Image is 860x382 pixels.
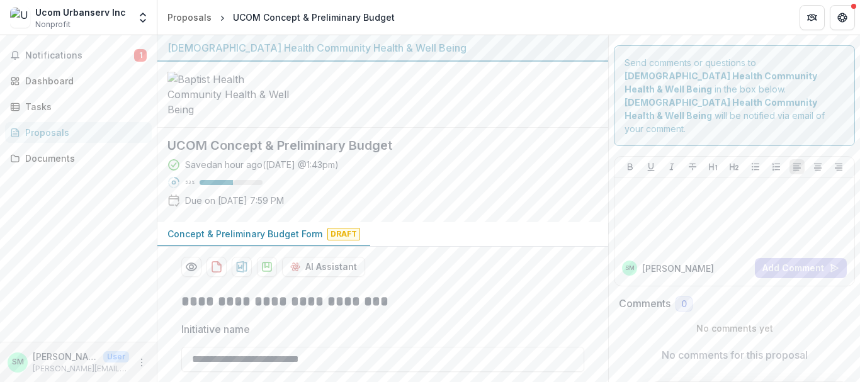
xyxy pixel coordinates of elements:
[642,262,714,275] p: [PERSON_NAME]
[619,322,850,335] p: No comments yet
[643,159,659,174] button: Underline
[25,74,142,87] div: Dashboard
[25,100,142,113] div: Tasks
[755,258,847,278] button: Add Comment
[233,11,395,24] div: UCOM Concept & Preliminary Budget
[625,70,817,94] strong: [DEMOGRAPHIC_DATA] Health Community Health & Well Being
[162,8,400,26] nav: breadcrumb
[12,358,24,366] div: Sara Mitchell
[35,19,71,30] span: Nonprofit
[181,322,250,337] p: Initiative name
[685,159,700,174] button: Strike
[769,159,784,174] button: Ordered List
[10,8,30,28] img: Ucom Urbanserv Inc
[5,96,152,117] a: Tasks
[327,228,360,240] span: Draft
[5,70,152,91] a: Dashboard
[282,257,365,277] button: AI Assistant
[257,257,277,277] button: download-proposal
[681,299,687,310] span: 0
[103,351,129,362] p: User
[800,5,825,30] button: Partners
[185,158,339,171] div: Saved an hour ago ( [DATE] @ 1:43pm )
[232,257,252,277] button: download-proposal
[727,159,742,174] button: Heading 2
[25,50,134,61] span: Notifications
[185,178,195,187] p: 53 %
[167,72,293,117] img: Baptist Health Community Health & Well Being
[167,138,578,153] h2: UCOM Concept & Preliminary Budget
[134,5,152,30] button: Open entity switcher
[789,159,805,174] button: Align Left
[706,159,721,174] button: Heading 1
[664,159,679,174] button: Italicize
[33,363,129,374] p: [PERSON_NAME][EMAIL_ADDRESS][DOMAIN_NAME]
[167,227,322,240] p: Concept & Preliminary Budget Form
[5,122,152,143] a: Proposals
[207,257,227,277] button: download-proposal
[614,45,855,146] div: Send comments or questions to in the box below. will be notified via email of your comment.
[5,45,152,65] button: Notifications1
[134,49,147,62] span: 1
[35,6,126,19] div: Ucom Urbanserv Inc
[167,40,598,55] div: [DEMOGRAPHIC_DATA] Health Community Health & Well Being
[830,5,855,30] button: Get Help
[25,126,142,139] div: Proposals
[33,350,98,363] p: [PERSON_NAME]
[181,257,201,277] button: Preview 2921a6d9-dacf-4d10-ad5f-41a973986136-0.pdf
[748,159,763,174] button: Bullet List
[167,11,212,24] div: Proposals
[810,159,825,174] button: Align Center
[662,347,808,362] p: No comments for this proposal
[134,355,149,370] button: More
[162,8,217,26] a: Proposals
[619,298,670,310] h2: Comments
[5,148,152,169] a: Documents
[25,152,142,165] div: Documents
[625,97,817,121] strong: [DEMOGRAPHIC_DATA] Health Community Health & Well Being
[831,159,846,174] button: Align Right
[623,159,638,174] button: Bold
[625,265,635,271] div: Sara Mitchell
[185,194,284,207] p: Due on [DATE] 7:59 PM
